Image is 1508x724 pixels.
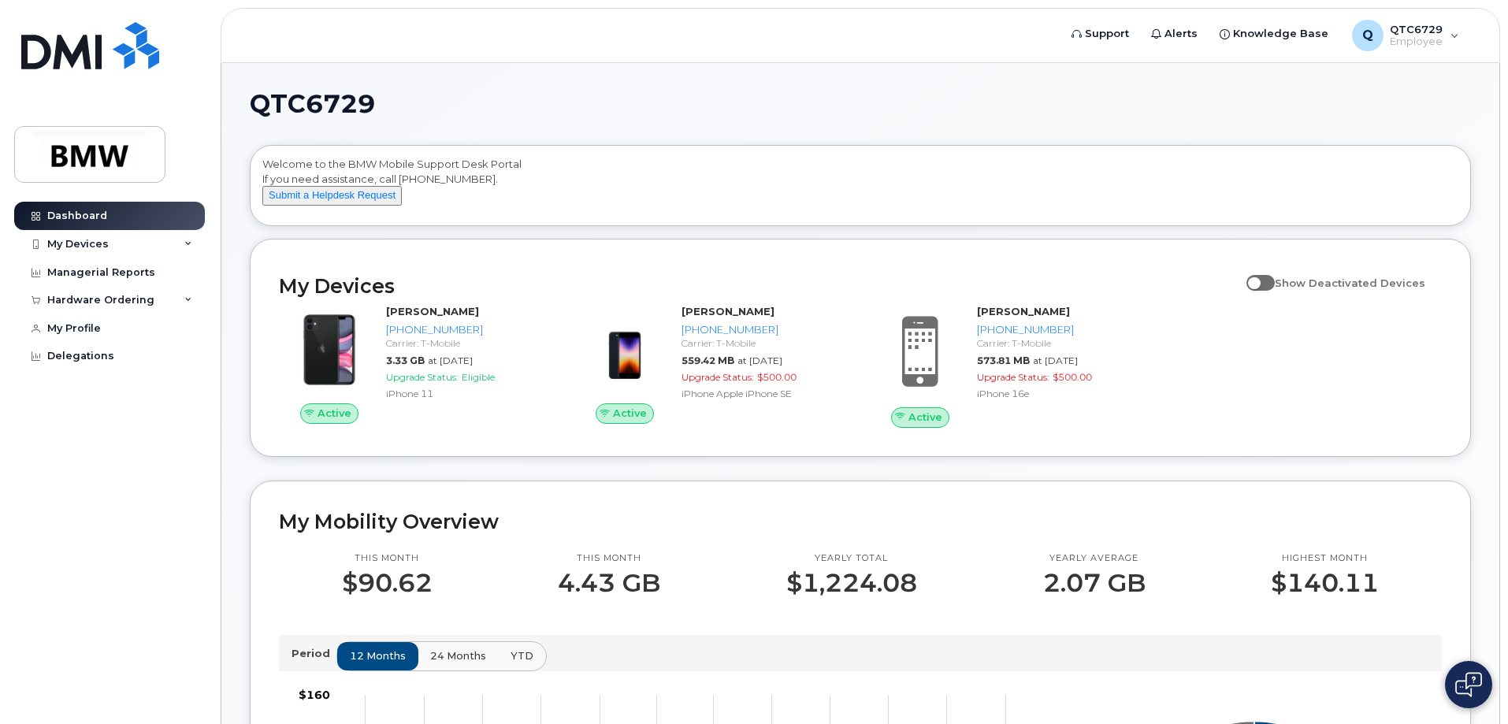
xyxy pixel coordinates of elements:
[977,355,1030,366] span: 573.81 MB
[1246,268,1259,280] input: Show Deactivated Devices
[1053,371,1092,383] span: $500.00
[574,304,851,424] a: Active[PERSON_NAME][PHONE_NUMBER]Carrier: T-Mobile559.42 MBat [DATE]Upgrade Status:$500.00iPhone ...
[386,387,549,400] div: iPhone 11
[558,569,660,597] p: 4.43 GB
[977,371,1049,383] span: Upgrade Status:
[786,552,917,565] p: Yearly total
[386,336,549,350] div: Carrier: T-Mobile
[386,305,479,317] strong: [PERSON_NAME]
[1455,672,1482,697] img: Open chat
[977,305,1070,317] strong: [PERSON_NAME]
[279,304,555,424] a: Active[PERSON_NAME][PHONE_NUMBER]Carrier: T-Mobile3.33 GBat [DATE]Upgrade Status:EligibleiPhone 11
[318,406,351,421] span: Active
[511,648,533,663] span: YTD
[262,157,1458,220] div: Welcome to the BMW Mobile Support Desk Portal If you need assistance, call [PHONE_NUMBER].
[386,371,459,383] span: Upgrade Status:
[292,312,367,388] img: iPhone_11.jpg
[682,355,734,366] span: 559.42 MB
[1043,552,1146,565] p: Yearly average
[462,371,495,383] span: Eligible
[342,569,433,597] p: $90.62
[1033,355,1078,366] span: at [DATE]
[1271,569,1379,597] p: $140.11
[977,322,1140,337] div: [PHONE_NUMBER]
[386,322,549,337] div: [PHONE_NUMBER]
[250,92,375,116] span: QTC6729
[977,387,1140,400] div: iPhone 16e
[292,646,336,661] p: Period
[558,552,660,565] p: This month
[1271,552,1379,565] p: Highest month
[342,552,433,565] p: This month
[737,355,782,366] span: at [DATE]
[386,355,425,366] span: 3.33 GB
[1043,569,1146,597] p: 2.07 GB
[430,648,486,663] span: 24 months
[682,371,754,383] span: Upgrade Status:
[682,387,845,400] div: iPhone Apple iPhone SE
[299,688,330,702] tspan: $160
[613,406,647,421] span: Active
[682,322,845,337] div: [PHONE_NUMBER]
[279,274,1239,298] h2: My Devices
[1275,277,1425,289] span: Show Deactivated Devices
[908,410,942,425] span: Active
[262,186,402,206] button: Submit a Helpdesk Request
[587,312,663,388] img: image20231002-3703462-10zne2t.jpeg
[977,336,1140,350] div: Carrier: T-Mobile
[428,355,473,366] span: at [DATE]
[682,305,774,317] strong: [PERSON_NAME]
[682,336,845,350] div: Carrier: T-Mobile
[262,188,402,201] a: Submit a Helpdesk Request
[786,569,917,597] p: $1,224.08
[279,510,1442,533] h2: My Mobility Overview
[757,371,797,383] span: $500.00
[870,304,1146,427] a: Active[PERSON_NAME][PHONE_NUMBER]Carrier: T-Mobile573.81 MBat [DATE]Upgrade Status:$500.00iPhone 16e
